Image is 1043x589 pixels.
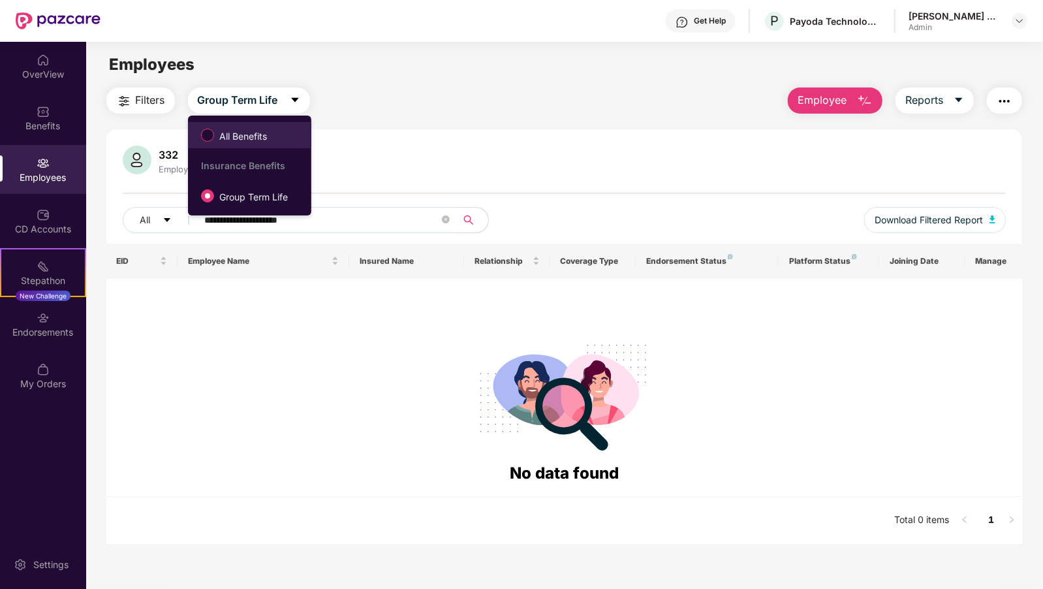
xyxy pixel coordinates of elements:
[29,558,72,571] div: Settings
[728,254,733,259] img: svg+xml;base64,PHN2ZyB4bWxucz0iaHR0cDovL3d3dy53My5vcmcvMjAwMC9zdmciIHdpZHRoPSI4IiBoZWlnaHQ9IjgiIH...
[954,510,975,531] li: Previous Page
[965,244,1023,279] th: Manage
[456,207,489,233] button: search
[136,92,165,108] span: Filters
[961,516,969,524] span: left
[109,55,195,74] span: Employees
[157,164,206,174] div: Employees
[798,92,847,108] span: Employee
[37,157,50,170] img: svg+xml;base64,PHN2ZyBpZD0iRW1wbG95ZWVzIiB4bWxucz0iaHR0cDovL3d3dy53My5vcmcvMjAwMC9zdmciIHdpZHRoPS...
[290,95,300,106] span: caret-down
[770,13,779,29] span: P
[442,214,450,227] span: close-circle
[37,54,50,67] img: svg+xml;base64,PHN2ZyBpZD0iSG9tZSIgeG1sbnM9Imh0dHA6Ly93d3cudzMub3JnLzIwMDAvc3ZnIiB3aWR0aD0iMjAiIG...
[676,16,689,29] img: svg+xml;base64,PHN2ZyBpZD0iSGVscC0zMngzMiIgeG1sbnM9Imh0dHA6Ly93d3cudzMub3JnLzIwMDAvc3ZnIiB3aWR0aD...
[188,256,329,266] span: Employee Name
[1008,516,1016,524] span: right
[875,213,983,227] span: Download Filtered Report
[163,215,172,226] span: caret-down
[879,244,965,279] th: Joining Date
[909,22,1000,33] div: Admin
[894,510,949,531] li: Total 0 items
[864,207,1006,233] button: Download Filtered Report
[140,213,151,227] span: All
[106,88,175,114] button: Filters
[106,244,178,279] th: EID
[790,15,881,27] div: Payoda Technologies
[16,291,70,301] div: New Challenge
[16,12,101,29] img: New Pazcare Logo
[694,16,726,26] div: Get Help
[954,95,964,106] span: caret-down
[116,93,132,109] img: svg+xml;base64,PHN2ZyB4bWxucz0iaHR0cDovL3d3dy53My5vcmcvMjAwMC9zdmciIHdpZHRoPSIyNCIgaGVpZ2h0PSIyNC...
[905,92,943,108] span: Reports
[895,88,974,114] button: Reportscaret-down
[788,88,882,114] button: Employee
[214,129,272,144] span: All Benefits
[188,88,310,114] button: Group Term Lifecaret-down
[37,311,50,325] img: svg+xml;base64,PHN2ZyBpZD0iRW5kb3JzZW1lbnRzIiB4bWxucz0iaHR0cDovL3d3dy53My5vcmcvMjAwMC9zdmciIHdpZH...
[954,510,975,531] button: left
[646,256,768,266] div: Endorsement Status
[550,244,636,279] th: Coverage Type
[980,510,1001,531] li: 1
[475,256,530,266] span: Relationship
[214,190,293,204] span: Group Term Life
[37,105,50,118] img: svg+xml;base64,PHN2ZyBpZD0iQmVuZWZpdHMiIHhtbG5zPSJodHRwOi8vd3d3LnczLm9yZy8yMDAwL3N2ZyIgd2lkdGg9Ij...
[980,510,1001,530] a: 1
[349,244,463,279] th: Insured Name
[178,244,349,279] th: Employee Name
[37,208,50,221] img: svg+xml;base64,PHN2ZyBpZD0iQ0RfQWNjb3VudHMiIGRhdGEtbmFtZT0iQ0QgQWNjb3VudHMiIHhtbG5zPSJodHRwOi8vd3...
[1014,16,1025,26] img: svg+xml;base64,PHN2ZyBpZD0iRHJvcGRvd24tMzJ4MzIiIHhtbG5zPSJodHRwOi8vd3d3LnczLm9yZy8yMDAwL3N2ZyIgd2...
[456,215,482,225] span: search
[1001,510,1022,531] button: right
[37,363,50,376] img: svg+xml;base64,PHN2ZyBpZD0iTXlfT3JkZXJzIiBkYXRhLW5hbWU9Ik15IE9yZGVycyIgeG1sbnM9Imh0dHA6Ly93d3cudz...
[123,146,151,174] img: svg+xml;base64,PHN2ZyB4bWxucz0iaHR0cDovL3d3dy53My5vcmcvMjAwMC9zdmciIHhtbG5zOnhsaW5rPSJodHRwOi8vd3...
[989,215,996,223] img: svg+xml;base64,PHN2ZyB4bWxucz0iaHR0cDovL3d3dy53My5vcmcvMjAwMC9zdmciIHhtbG5zOnhsaW5rPSJodHRwOi8vd3...
[997,93,1012,109] img: svg+xml;base64,PHN2ZyB4bWxucz0iaHR0cDovL3d3dy53My5vcmcvMjAwMC9zdmciIHdpZHRoPSIyNCIgaGVpZ2h0PSIyNC...
[909,10,1000,22] div: [PERSON_NAME] Karuvathil [PERSON_NAME]
[464,244,550,279] th: Relationship
[471,328,659,461] img: svg+xml;base64,PHN2ZyB4bWxucz0iaHR0cDovL3d3dy53My5vcmcvMjAwMC9zdmciIHdpZHRoPSIyODgiIGhlaWdodD0iMj...
[510,464,619,483] span: No data found
[117,256,158,266] span: EID
[14,558,27,571] img: svg+xml;base64,PHN2ZyBpZD0iU2V0dGluZy0yMHgyMCIgeG1sbnM9Imh0dHA6Ly93d3cudzMub3JnLzIwMDAvc3ZnIiB3aW...
[442,215,450,223] span: close-circle
[1,274,85,287] div: Stepathon
[201,160,311,171] div: Insurance Benefits
[198,92,278,108] span: Group Term Life
[123,207,202,233] button: Allcaret-down
[789,256,869,266] div: Platform Status
[37,260,50,273] img: svg+xml;base64,PHN2ZyB4bWxucz0iaHR0cDovL3d3dy53My5vcmcvMjAwMC9zdmciIHdpZHRoPSIyMSIgaGVpZ2h0PSIyMC...
[852,254,857,259] img: svg+xml;base64,PHN2ZyB4bWxucz0iaHR0cDovL3d3dy53My5vcmcvMjAwMC9zdmciIHdpZHRoPSI4IiBoZWlnaHQ9IjgiIH...
[157,148,206,161] div: 332
[857,93,873,109] img: svg+xml;base64,PHN2ZyB4bWxucz0iaHR0cDovL3d3dy53My5vcmcvMjAwMC9zdmciIHhtbG5zOnhsaW5rPSJodHRwOi8vd3...
[1001,510,1022,531] li: Next Page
